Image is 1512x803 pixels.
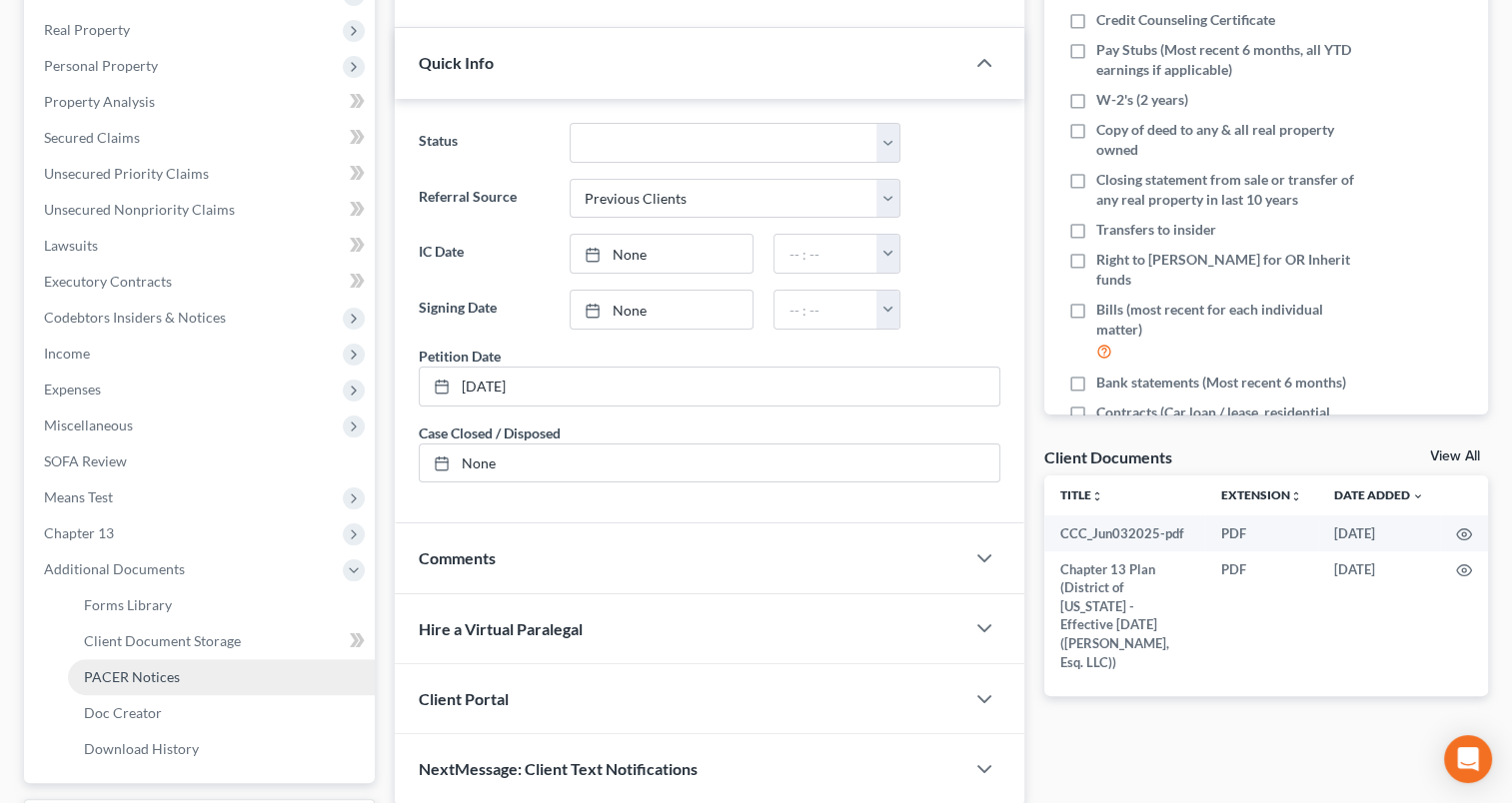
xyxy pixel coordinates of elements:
[419,548,496,567] span: Comments
[774,291,877,329] input: -- : --
[1318,551,1440,680] td: [DATE]
[68,623,375,659] a: Client Document Storage
[1044,446,1172,467] div: Client Documents
[44,57,158,74] span: Personal Property
[44,129,140,146] span: Secured Claims
[28,264,375,300] a: Executory Contracts
[571,235,754,273] a: None
[44,345,90,362] span: Income
[419,53,494,72] span: Quick Info
[1060,487,1103,502] a: Titleunfold_more
[44,309,226,326] span: Codebtors Insiders & Notices
[1318,515,1440,551] td: [DATE]
[409,290,559,330] label: Signing Date
[774,235,877,273] input: -- : --
[419,689,509,708] span: Client Portal
[84,668,180,685] span: PACER Notices
[28,84,375,120] a: Property Analysis
[68,587,375,623] a: Forms Library
[1412,490,1424,502] i: expand_more
[1096,170,1360,210] span: Closing statement from sale or transfer of any real property in last 10 years
[44,416,133,433] span: Miscellaneous
[1096,40,1360,80] span: Pay Stubs (Most recent 6 months, all YTD earnings if applicable)
[28,228,375,264] a: Lawsuits
[28,443,375,479] a: SOFA Review
[1221,487,1302,502] a: Extensionunfold_more
[1290,490,1302,502] i: unfold_more
[1096,402,1360,442] span: Contracts (Car loan / lease, residential lease, furniture purchase / lease)
[419,346,501,367] div: Petition Date
[44,524,114,541] span: Chapter 13
[44,273,172,290] span: Executory Contracts
[84,596,172,613] span: Forms Library
[419,422,561,443] div: Case Closed / Disposed
[1096,90,1188,110] span: W-2's (2 years)
[419,619,583,638] span: Hire a Virtual Paralegal
[44,452,127,469] span: SOFA Review
[68,731,375,767] a: Download History
[409,179,559,219] label: Referral Source
[420,444,999,482] a: None
[1096,250,1360,290] span: Right to [PERSON_NAME] for OR Inherit funds
[1430,449,1480,463] a: View All
[44,93,155,110] span: Property Analysis
[1096,220,1216,240] span: Transfers to insider
[68,695,375,731] a: Doc Creator
[419,759,698,778] span: NextMessage: Client Text Notifications
[420,368,999,405] a: [DATE]
[409,234,559,274] label: IC Date
[44,201,235,218] span: Unsecured Nonpriority Claims
[1096,373,1346,393] span: Bank statements (Most recent 6 months)
[28,120,375,156] a: Secured Claims
[44,21,130,38] span: Real Property
[1444,735,1492,783] div: Open Intercom Messenger
[1091,490,1103,502] i: unfold_more
[44,560,185,577] span: Additional Documents
[44,488,113,505] span: Means Test
[1334,487,1424,502] a: Date Added expand_more
[1096,120,1360,160] span: Copy of deed to any & all real property owned
[1044,551,1205,680] td: Chapter 13 Plan (District of [US_STATE] - Effective [DATE] ([PERSON_NAME], Esq. LLC))
[28,156,375,192] a: Unsecured Priority Claims
[44,237,98,254] span: Lawsuits
[84,740,199,757] span: Download History
[44,381,101,398] span: Expenses
[84,704,162,721] span: Doc Creator
[409,123,559,163] label: Status
[1096,300,1360,340] span: Bills (most recent for each individual matter)
[68,659,375,695] a: PACER Notices
[571,291,754,329] a: None
[1044,515,1205,551] td: CCC_Jun032025-pdf
[1096,10,1275,30] span: Credit Counseling Certificate
[84,632,241,649] span: Client Document Storage
[1205,515,1318,551] td: PDF
[44,165,209,182] span: Unsecured Priority Claims
[28,192,375,228] a: Unsecured Nonpriority Claims
[1205,551,1318,680] td: PDF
